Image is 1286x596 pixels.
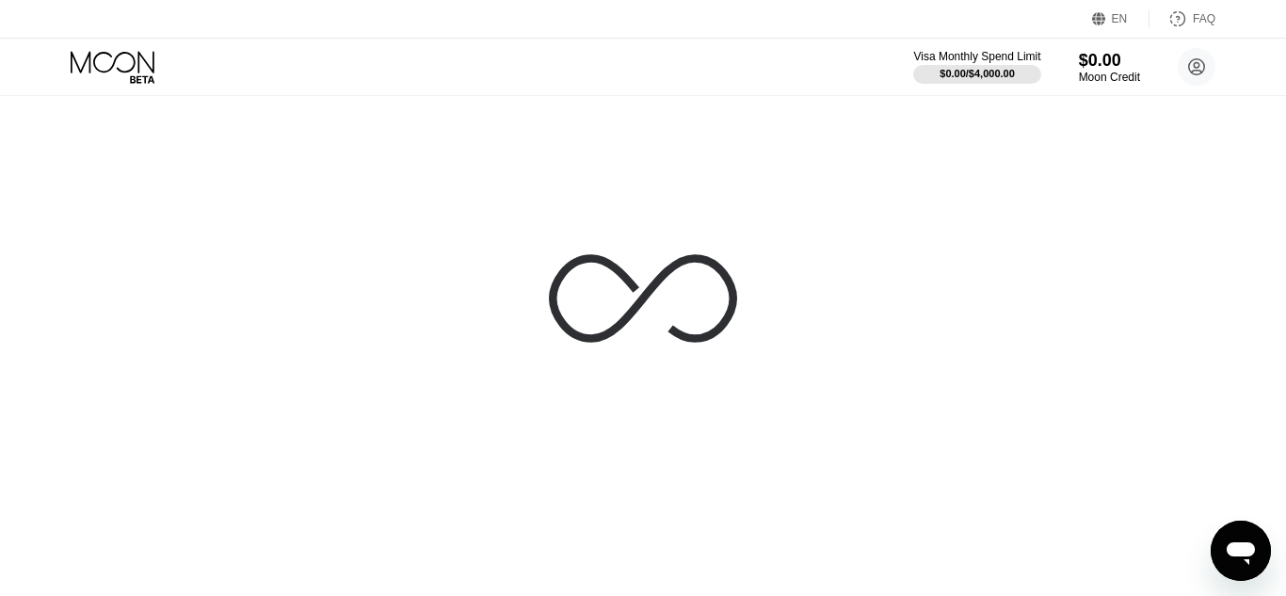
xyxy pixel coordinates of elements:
[1112,12,1128,25] div: EN
[1079,51,1140,84] div: $0.00Moon Credit
[1193,12,1215,25] div: FAQ
[1211,521,1271,581] iframe: Button to launch messaging window
[913,50,1040,84] div: Visa Monthly Spend Limit$0.00/$4,000.00
[913,50,1040,63] div: Visa Monthly Spend Limit
[940,68,1015,79] div: $0.00 / $4,000.00
[1092,9,1149,28] div: EN
[1079,51,1140,71] div: $0.00
[1149,9,1215,28] div: FAQ
[1079,71,1140,84] div: Moon Credit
